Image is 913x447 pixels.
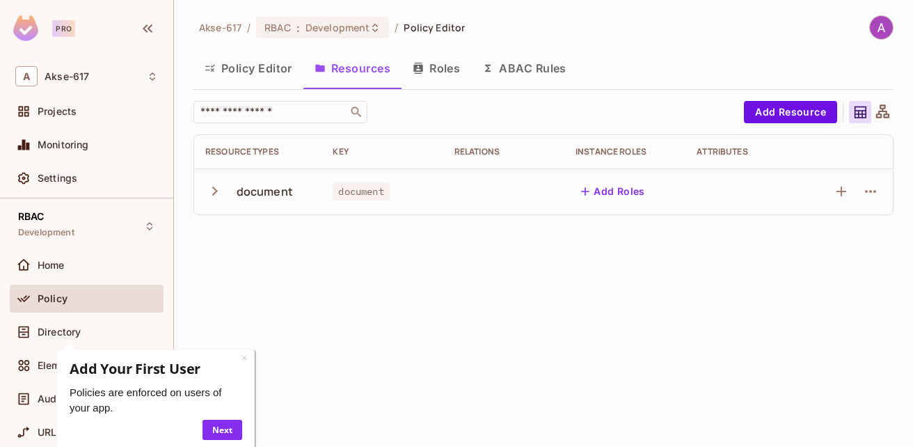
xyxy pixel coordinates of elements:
[471,51,578,86] button: ABAC Rules
[333,146,431,157] div: Key
[404,21,465,34] span: Policy Editor
[305,21,370,34] span: Development
[18,227,74,238] span: Development
[38,293,68,304] span: Policy
[38,427,102,438] span: URL Mapping
[697,146,795,157] div: Attributes
[13,15,38,41] img: SReyMgAAAABJRU5ErkJggg==
[575,180,651,203] button: Add Roles
[38,260,65,271] span: Home
[38,327,81,338] span: Directory
[199,21,241,34] span: the active workspace
[744,101,837,123] button: Add Resource
[402,51,471,86] button: Roles
[38,173,77,184] span: Settings
[148,81,187,101] a: Next
[303,51,402,86] button: Resources
[454,146,553,157] div: Relations
[575,146,674,157] div: Instance roles
[395,21,398,34] li: /
[45,71,89,82] span: Workspace: Akse-617
[296,22,301,33] span: :
[38,139,89,150] span: Monitoring
[264,21,291,34] span: RBAC
[870,16,893,39] img: Akse Furqan
[205,146,310,157] div: Resource Types
[52,20,75,37] div: Pro
[38,106,77,117] span: Projects
[193,51,303,86] button: Policy Editor
[186,12,192,25] a: ×
[15,20,145,39] span: Add Your First User
[18,211,45,222] span: RBAC
[186,11,192,26] div: Close tooltip
[15,47,166,74] span: Policies are enforced on users of your app.
[15,66,38,86] span: A
[38,360,81,371] span: Elements
[38,393,84,405] span: Audit Log
[247,21,251,34] li: /
[333,182,389,201] span: document
[237,184,293,199] div: document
